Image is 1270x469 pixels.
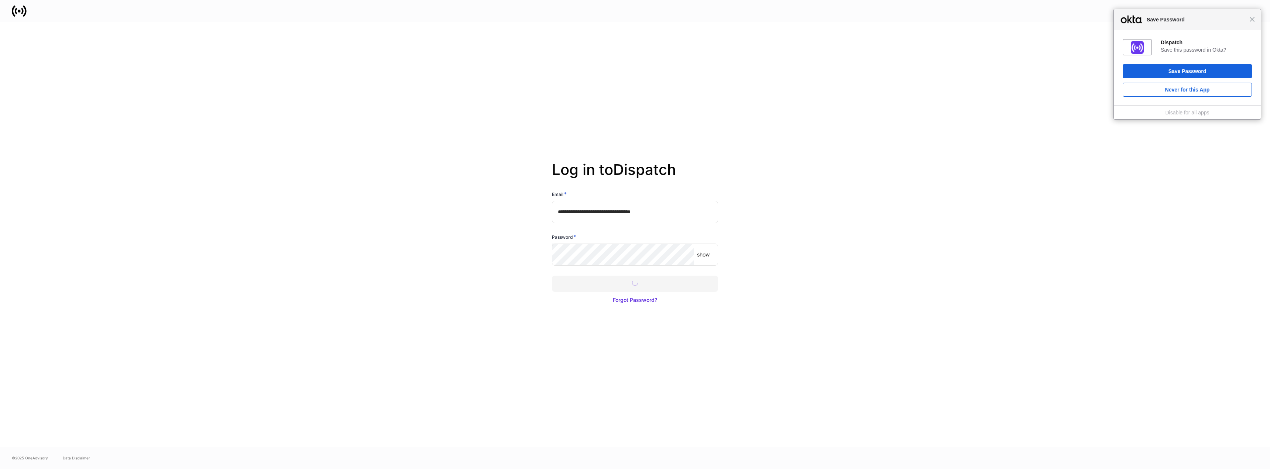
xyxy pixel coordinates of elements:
[1161,39,1252,46] div: Dispatch
[1165,110,1209,115] a: Disable for all apps
[1123,64,1252,78] button: Save Password
[1131,41,1144,54] img: IoaI0QAAAAZJREFUAwDpn500DgGa8wAAAABJRU5ErkJggg==
[1143,15,1249,24] span: Save Password
[1123,83,1252,97] button: Never for this App
[1249,17,1255,22] span: Close
[1161,46,1252,53] div: Save this password in Okta?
